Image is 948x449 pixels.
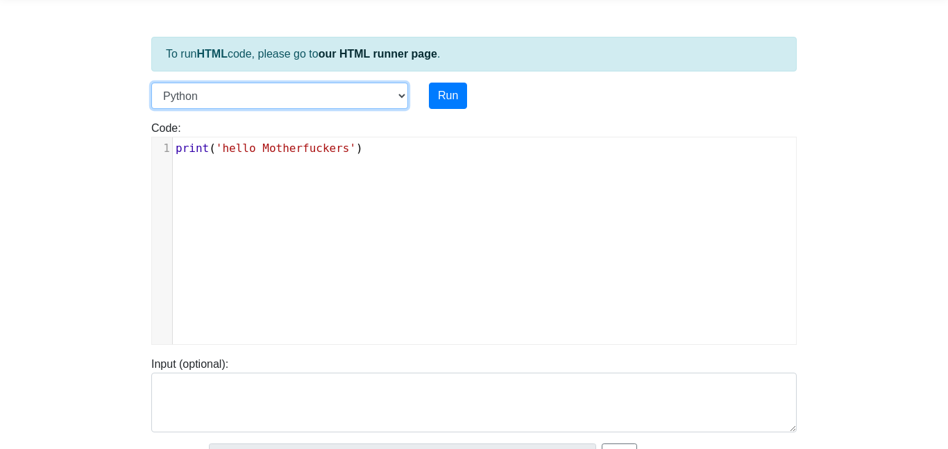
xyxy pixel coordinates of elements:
[429,83,467,109] button: Run
[151,37,797,71] div: To run code, please go to .
[176,142,363,155] span: ( )
[319,48,437,60] a: our HTML runner page
[176,142,209,155] span: print
[216,142,356,155] span: 'hello Motherfuckers'
[152,140,172,157] div: 1
[141,356,807,432] div: Input (optional):
[141,120,807,345] div: Code:
[196,48,227,60] strong: HTML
